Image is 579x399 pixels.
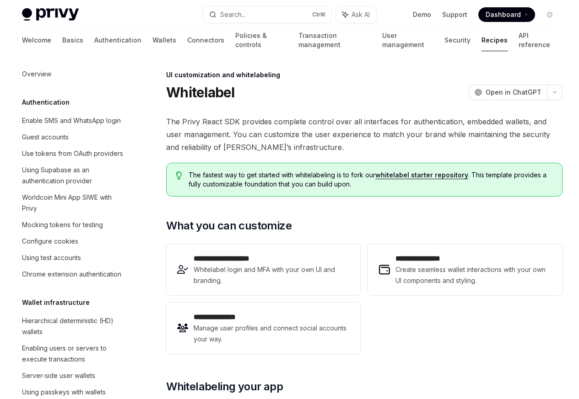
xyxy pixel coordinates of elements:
[15,145,132,162] a: Use tokens from OAuth providers
[478,7,535,22] a: Dashboard
[203,6,331,23] button: Search...CtrlK
[15,217,132,233] a: Mocking tokens for testing
[15,66,132,82] a: Overview
[22,69,51,80] div: Overview
[352,10,370,19] span: Ask AI
[15,162,132,189] a: Using Supabase as an authentication provider
[152,29,176,51] a: Wallets
[22,148,123,159] div: Use tokens from OAuth providers
[15,340,132,367] a: Enabling users or servers to execute transactions
[22,115,121,126] div: Enable SMS and WhatsApp login
[15,266,132,282] a: Chrome extension authentication
[444,29,471,51] a: Security
[368,244,563,295] a: **** **** **** *Create seamless wallet interactions with your own UI components and styling.
[15,189,132,217] a: Worldcoin Mini App SIWE with Privy
[482,29,508,51] a: Recipes
[15,313,132,340] a: Hierarchical deterministic (HD) wallets
[22,192,126,214] div: Worldcoin Mini App SIWE with Privy
[220,9,246,20] div: Search...
[235,29,287,51] a: Policies & controls
[22,97,70,108] h5: Authentication
[22,219,103,230] div: Mocking tokens for testing
[15,112,132,129] a: Enable SMS and WhatsApp login
[22,252,81,263] div: Using test accounts
[486,88,541,97] span: Open in ChatGPT
[22,343,126,365] div: Enabling users or servers to execute transactions
[22,297,90,308] h5: Wallet infrastructure
[15,233,132,250] a: Configure cookies
[395,264,552,286] span: Create seamless wallet interactions with your own UI components and styling.
[187,29,224,51] a: Connectors
[336,6,376,23] button: Ask AI
[22,8,79,21] img: light logo
[486,10,521,19] span: Dashboard
[542,7,557,22] button: Toggle dark mode
[94,29,141,51] a: Authentication
[15,250,132,266] a: Using test accounts
[298,29,371,51] a: Transaction management
[312,11,326,18] span: Ctrl K
[166,303,361,354] a: **** **** *****Manage user profiles and connect social accounts your way.
[22,236,78,247] div: Configure cookies
[166,70,563,80] div: UI customization and whitelabeling
[166,84,235,101] h1: Whitelabel
[15,367,132,384] a: Server-side user wallets
[15,129,132,145] a: Guest accounts
[166,115,563,154] span: The Privy React SDK provides complete control over all interfaces for authentication, embedded wa...
[22,315,126,337] div: Hierarchical deterministic (HD) wallets
[194,264,350,286] span: Whitelabel login and MFA with your own UI and branding.
[469,85,547,100] button: Open in ChatGPT
[22,29,51,51] a: Welcome
[519,29,557,51] a: API reference
[22,132,69,143] div: Guest accounts
[442,10,467,19] a: Support
[166,218,292,233] span: What you can customize
[62,29,83,51] a: Basics
[382,29,434,51] a: User management
[22,370,95,381] div: Server-side user wallets
[22,269,121,280] div: Chrome extension authentication
[176,171,182,180] svg: Tip
[413,10,431,19] a: Demo
[375,171,468,179] a: whitelabel starter repository
[194,323,350,345] span: Manage user profiles and connect social accounts your way.
[189,170,553,189] span: The fastest way to get started with whitelabeling is to fork our . This template provides a fully...
[22,387,106,398] div: Using passkeys with wallets
[166,379,283,394] span: Whitelabeling your app
[22,165,126,186] div: Using Supabase as an authentication provider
